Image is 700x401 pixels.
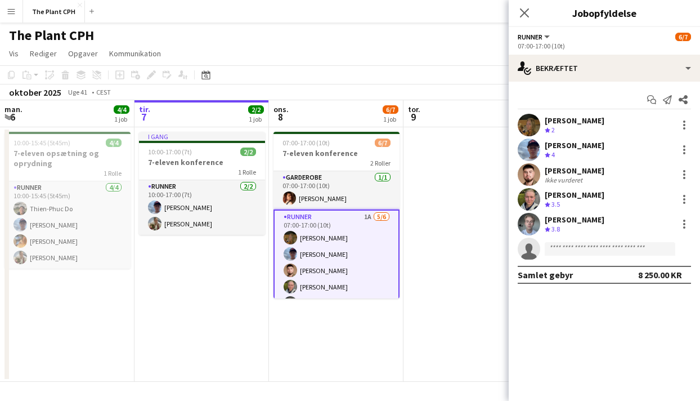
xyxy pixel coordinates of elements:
span: tor. [408,104,420,114]
a: Rediger [25,46,61,61]
span: 9 [406,110,420,123]
span: 6/7 [675,33,691,41]
app-card-role: Garderobe1/107:00-17:00 (10t)[PERSON_NAME] [273,171,400,210]
app-card-role: Runner2/210:00-17:00 (7t)[PERSON_NAME][PERSON_NAME] [139,180,265,235]
a: Vis [5,46,23,61]
span: 8 [272,110,289,123]
div: [PERSON_NAME] [545,166,604,176]
a: Opgaver [64,46,102,61]
div: 1 job [383,115,398,123]
div: Samlet gebyr [518,269,573,280]
h3: 7-eleven opsætning og oprydning [5,148,131,168]
div: oktober 2025 [9,87,61,98]
app-job-card: 07:00-17:00 (10t)6/77-eleven konference2 RollerGarderobe1/107:00-17:00 (10t)[PERSON_NAME]Runner1A... [273,132,400,298]
span: 2/2 [240,148,256,156]
span: 6 [3,110,23,123]
span: Vis [9,48,19,59]
app-card-role: Runner4/410:00-15:45 (5t45m)Thien-Phuc Do[PERSON_NAME][PERSON_NAME][PERSON_NAME] [5,181,131,269]
span: man. [5,104,23,114]
span: Opgaver [68,48,98,59]
a: Kommunikation [105,46,165,61]
div: 1 job [249,115,263,123]
div: I gang [139,132,265,141]
app-card-role: Runner1A5/607:00-17:00 (10t)[PERSON_NAME][PERSON_NAME][PERSON_NAME][PERSON_NAME] [273,210,400,332]
div: Ikke vurderet [545,176,585,184]
div: [PERSON_NAME] [545,190,604,200]
span: 2/2 [248,105,264,114]
span: 07:00-17:00 (10t) [282,139,330,147]
span: 6/7 [375,139,391,147]
span: 3.8 [551,225,560,233]
span: Rediger [30,48,57,59]
span: tir. [139,104,150,114]
div: [PERSON_NAME] [545,140,604,150]
span: 2 Roller [370,159,391,167]
span: 1 Rolle [104,169,122,177]
span: Uge 41 [64,88,92,96]
span: 10:00-17:00 (7t) [148,148,192,156]
h3: 7-eleven konference [273,148,400,158]
button: The Plant CPH [23,1,85,23]
span: 2 [551,126,555,134]
div: CEST [96,88,111,96]
div: [PERSON_NAME] [545,115,604,126]
div: 1 job [114,115,129,123]
div: 8 250.00 KR [638,269,682,280]
span: 7 [137,110,150,123]
span: 4/4 [106,139,122,147]
span: Runner [518,33,542,41]
div: 07:00-17:00 (10t) [518,42,691,50]
span: 4/4 [114,105,129,114]
span: ons. [273,104,289,114]
app-job-card: I gang10:00-17:00 (7t)2/27-eleven konference1 RolleRunner2/210:00-17:00 (7t)[PERSON_NAME][PERSON_... [139,132,265,235]
h3: Jobopfyldelse [509,6,700,20]
span: 3.5 [551,200,560,208]
div: Bekræftet [509,55,700,82]
span: 1 Rolle [238,168,256,176]
span: 4 [551,150,555,159]
button: Runner [518,33,551,41]
span: Kommunikation [109,48,161,59]
h1: The Plant CPH [9,27,94,44]
div: [PERSON_NAME] [545,215,604,225]
h3: 7-eleven konference [139,157,265,167]
span: 10:00-15:45 (5t45m) [14,139,70,147]
span: 6/7 [383,105,398,114]
app-job-card: 10:00-15:45 (5t45m)4/47-eleven opsætning og oprydning1 RolleRunner4/410:00-15:45 (5t45m)Thien-Phu... [5,132,131,269]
